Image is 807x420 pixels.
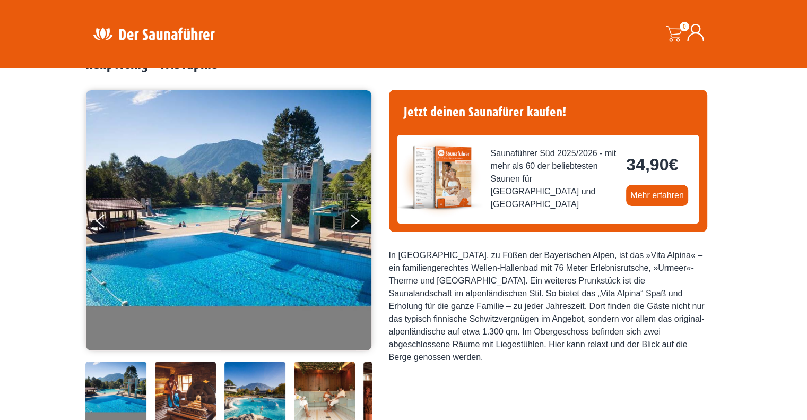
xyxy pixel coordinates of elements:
[349,210,375,236] button: Next
[669,155,678,174] span: €
[389,249,707,364] div: In [GEOGRAPHIC_DATA], zu Füßen der Bayerischen Alpen, ist das »Vita Alpina« – ein familiengerecht...
[680,22,689,31] span: 0
[626,185,688,206] a: Mehr erfahren
[491,147,618,211] span: Saunaführer Süd 2025/2026 - mit mehr als 60 der beliebtesten Saunen für [GEOGRAPHIC_DATA] und [GE...
[96,210,123,236] button: Previous
[626,155,678,174] bdi: 34,90
[397,98,699,126] h4: Jetzt deinen Saunafürer kaufen!
[397,135,482,220] img: der-saunafuehrer-2025-sued.jpg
